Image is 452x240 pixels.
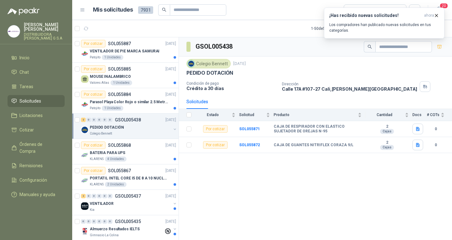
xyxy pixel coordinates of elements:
[427,113,439,117] span: # COTs
[19,126,34,133] span: Cotizar
[239,109,274,121] th: Solicitud
[365,140,409,145] b: 2
[19,162,43,169] span: Remisiones
[90,125,124,131] p: PEDIDO DOTACIÓN
[93,5,133,14] h1: Mis solicitudes
[165,219,176,225] p: [DATE]
[90,55,100,60] p: Patojito
[102,194,107,198] div: 0
[90,131,112,136] p: Colegio Bennett
[81,228,89,235] img: Company Logo
[19,98,41,104] span: Solicitudes
[81,218,177,238] a: 0 0 0 0 0 0 GSOL005435[DATE] Company LogoAlmuerzo Resultados IELTSGimnasio La Colina
[8,109,65,121] a: Licitaciones
[8,174,65,186] a: Configuración
[97,118,102,122] div: 0
[427,142,444,148] b: 0
[324,8,444,39] button: ¡Has recibido nuevas solicitudes!ahora Los compradores han publicado nuevas solicitudes en tus ca...
[162,8,166,12] span: search
[282,82,417,86] p: Dirección
[102,55,123,60] div: 1 Unidades
[90,106,100,111] p: Patojito
[8,124,65,136] a: Cotizar
[90,233,119,238] p: Gimnasio La Colina
[196,42,234,51] h3: GSOL005438
[86,118,91,122] div: 0
[92,118,96,122] div: 0
[115,194,141,198] p: GSOL005437
[90,182,104,187] p: KLARENS
[72,88,179,114] a: Por cotizarSOL055884[DATE] Company LogoParasol Playa Color Rojo o similar 2.5 Metros Uv+50Patojit...
[188,60,195,67] img: Company Logo
[72,63,179,88] a: Por cotizarSOL055885[DATE] MOUSE INALAMBRICOValores Atlas1 Unidades
[19,69,29,76] span: Chat
[97,194,102,198] div: 0
[165,92,176,98] p: [DATE]
[195,113,230,117] span: Estado
[19,112,43,119] span: Licitaciones
[365,124,409,129] b: 2
[439,3,448,9] span: 20
[81,40,105,47] div: Por cotizar
[86,219,91,224] div: 0
[97,219,102,224] div: 0
[239,113,265,117] span: Solicitud
[108,194,112,198] div: 0
[81,91,105,98] div: Por cotizar
[380,129,394,134] div: Cajas
[165,117,176,123] p: [DATE]
[24,33,65,40] p: DISTRIBUIDORA [PERSON_NAME] G S.A
[81,202,89,210] img: Company Logo
[186,81,277,86] p: Condición de pago
[105,157,126,162] div: 4 Unidades
[108,92,131,97] p: SOL055884
[365,109,412,121] th: Cantidad
[81,141,105,149] div: Por cotizar
[81,65,105,73] div: Por cotizar
[72,164,179,190] a: Por cotizarSOL055867[DATE] Company LogoPORTATIL INTEL CORE I5 DE 8 A 10 NUCLEOSKLARENS2 Unidades
[90,157,104,162] p: KLARENS
[233,61,246,67] p: [DATE]
[81,118,86,122] div: 2
[19,83,33,90] span: Tareas
[90,201,114,207] p: VENTILADOR
[81,167,105,174] div: Por cotizar
[8,95,65,107] a: Solicitudes
[115,219,141,224] p: GSOL005435
[186,86,277,91] p: Crédito a 30 días
[427,126,444,132] b: 0
[110,80,132,85] div: 1 Unidades
[90,80,109,85] p: Valores Atlas
[412,109,427,121] th: Docs
[427,109,452,121] th: # COTs
[186,59,231,68] div: Colegio Bennett
[102,118,107,122] div: 0
[165,168,176,174] p: [DATE]
[433,4,444,16] button: 20
[81,192,177,212] a: 2 0 0 0 0 0 GSOL005437[DATE] Company LogoVENTILADORKia
[165,66,176,72] p: [DATE]
[86,194,91,198] div: 0
[274,143,353,148] b: CAJA DE GUANTES NITRIFLEX CORAZA 9/L
[81,50,89,57] img: Company Logo
[108,219,112,224] div: 0
[282,86,417,92] p: Calle 17A #107-27 Cali , [PERSON_NAME][GEOGRAPHIC_DATA]
[90,99,168,105] p: Parasol Playa Color Rojo o similar 2.5 Metros Uv+50
[90,150,125,156] p: BATERIA PARA UPS
[24,23,65,31] p: [PERSON_NAME] [PERSON_NAME]
[8,25,20,37] img: Company Logo
[239,127,260,131] b: SOL055871
[81,219,86,224] div: 0
[19,54,30,61] span: Inicio
[274,124,362,134] b: CAJA DE RESPIRADOR CON ELASTICO SUJETADOR DE OREJAS N-95
[19,191,55,198] span: Manuales y ayuda
[108,67,131,71] p: SOL055885
[274,109,365,121] th: Producto
[81,194,86,198] div: 2
[239,143,260,147] a: SOL055872
[165,142,176,148] p: [DATE]
[311,24,352,34] div: 1 - 50 de 5248
[81,152,89,159] img: Company Logo
[81,116,177,136] a: 2 0 0 0 0 0 GSOL005438[DATE] Company LogoPEDIDO DOTACIÓNColegio Bennett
